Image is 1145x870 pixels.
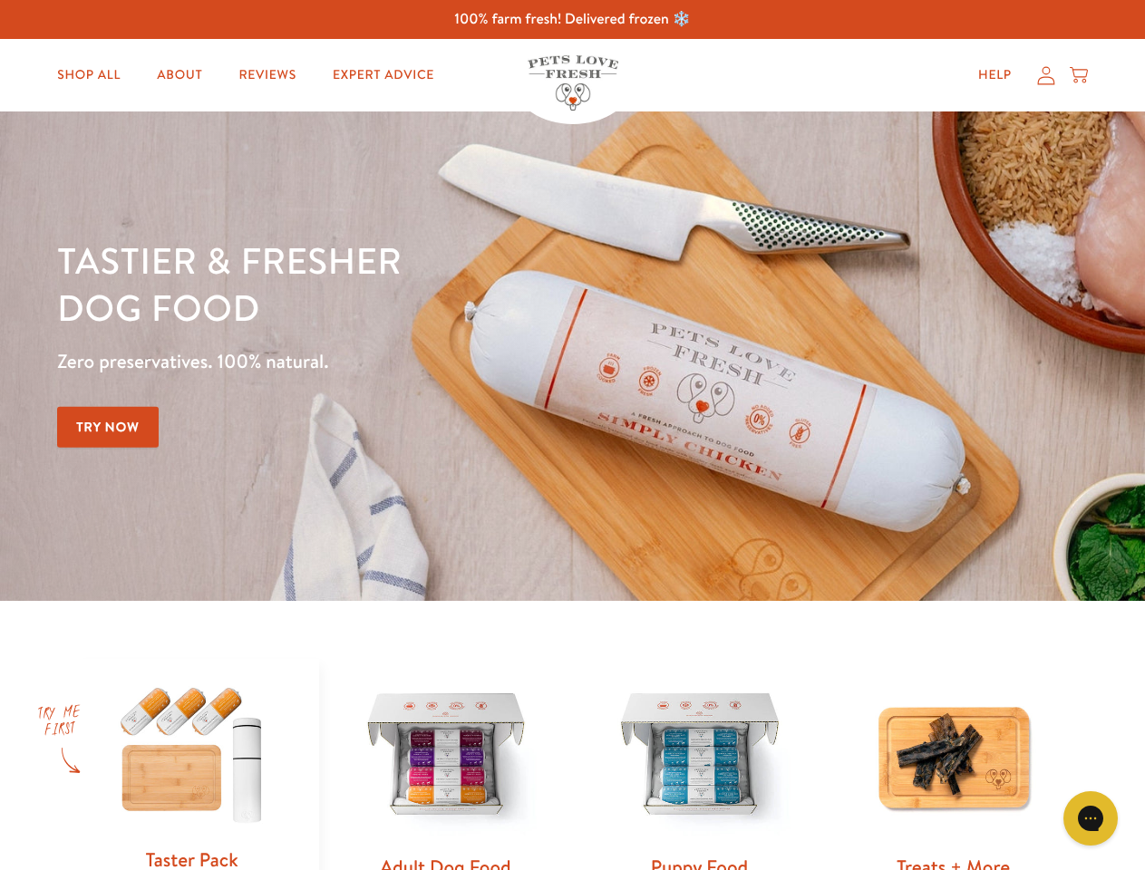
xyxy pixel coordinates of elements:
[142,57,217,93] a: About
[964,57,1026,93] a: Help
[43,57,135,93] a: Shop All
[318,57,449,93] a: Expert Advice
[57,345,744,378] p: Zero preservatives. 100% natural.
[57,237,744,331] h1: Tastier & fresher dog food
[528,55,618,111] img: Pets Love Fresh
[224,57,310,93] a: Reviews
[1054,785,1127,852] iframe: Gorgias live chat messenger
[57,407,159,448] a: Try Now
